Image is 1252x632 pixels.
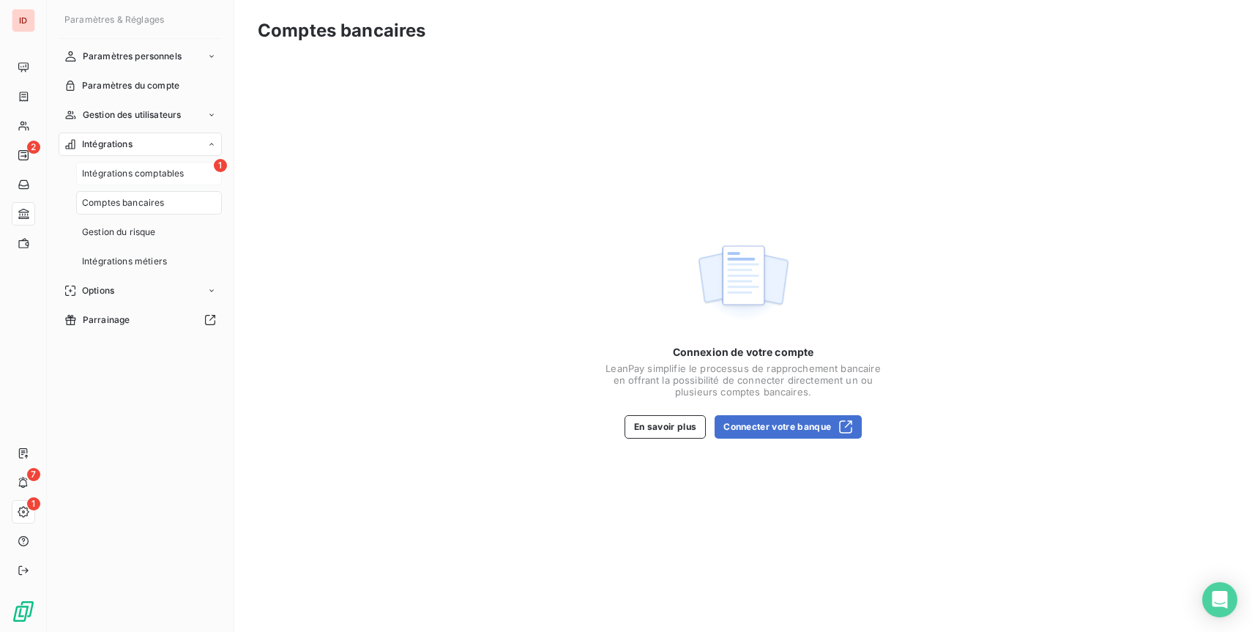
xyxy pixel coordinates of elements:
span: 7 [27,468,40,481]
span: Parrainage [83,313,130,327]
span: Gestion des utilisateurs [83,108,182,122]
a: 1Intégrations comptables [76,162,222,185]
span: LeanPay simplifie le processus de rapprochement bancaire en offrant la possibilité de connecter d... [603,363,884,398]
img: empty state [696,237,790,328]
a: Parrainage [59,308,222,332]
span: Connexion de votre compte [673,345,814,360]
span: Intégrations métiers [82,255,167,268]
button: Connecter votre banque [715,415,862,439]
a: Comptes bancaires [76,191,222,215]
span: Comptes bancaires [82,196,165,209]
div: Open Intercom Messenger [1202,582,1237,617]
span: Paramètres du compte [82,79,179,92]
span: Intégrations comptables [82,167,184,180]
a: Paramètres du compte [59,74,222,97]
div: ID [12,9,35,32]
span: Paramètres & Réglages [64,14,164,25]
span: Gestion du risque [82,226,156,239]
h3: Comptes bancaires [258,18,426,44]
span: 1 [27,497,40,510]
span: 1 [214,159,227,172]
a: Intégrations métiers [76,250,222,273]
span: Paramètres personnels [83,50,182,63]
button: En savoir plus [625,415,706,439]
span: Intégrations [82,138,133,151]
a: Gestion du risque [76,220,222,244]
span: Options [82,284,114,297]
span: 2 [27,141,40,154]
img: Logo LeanPay [12,600,35,623]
